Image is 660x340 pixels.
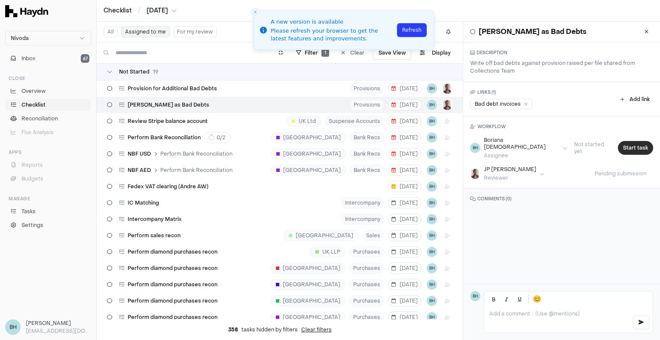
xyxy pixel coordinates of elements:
[349,279,384,290] span: Purchases
[321,49,329,57] span: 1
[484,175,536,181] div: Reviewer
[21,208,36,215] span: Tasks
[588,170,653,177] span: Pending submission
[97,319,463,340] div: tasks hidden by filters
[349,246,384,257] span: Purchases
[388,263,422,274] button: [DATE]
[5,85,91,97] a: Overview
[349,312,384,323] span: Purchases
[104,6,177,15] nav: breadcrumb
[128,118,208,125] span: Review Stripe balance account
[271,165,346,176] div: [GEOGRAPHIC_DATA]
[427,132,437,143] button: BH
[271,27,394,43] div: Please refresh your browser to get the latest features and improvements.
[388,197,422,208] button: [DATE]
[391,150,418,157] span: [DATE]
[484,137,559,150] div: Boriana [DEMOGRAPHIC_DATA]
[388,99,422,110] button: [DATE]
[270,312,346,323] div: [GEOGRAPHIC_DATA]
[5,145,91,159] div: Apps
[128,134,201,141] span: Perform Bank Reconciliation
[5,126,91,138] button: Flux Analysis
[391,134,418,141] span: [DATE]
[391,265,418,272] span: [DATE]
[5,113,91,125] a: Reconciliation
[349,295,384,306] span: Purchases
[427,247,437,257] span: BH
[397,23,427,37] button: Refresh
[427,230,437,241] button: BH
[427,214,437,224] button: BH
[470,123,653,130] h3: WORKFLOW
[470,143,480,153] span: BH
[388,165,422,176] button: [DATE]
[341,197,384,208] span: Intercompany
[128,150,151,157] span: NBF USD
[104,6,132,15] a: Checklist
[427,198,437,208] span: BH
[391,232,418,239] span: [DATE]
[160,167,232,174] span: Perform Bank Reconciliation
[427,263,437,273] span: BH
[21,175,43,183] span: Budgets
[479,27,587,37] h1: [PERSON_NAME] as Bad Debts
[442,100,452,110] img: JP Smit
[128,199,159,206] span: IC Matching
[391,101,418,108] span: [DATE]
[119,68,150,75] span: Not Started
[228,326,238,333] span: 358
[513,293,526,305] button: Underline (Ctrl+U)
[618,141,653,155] button: Start task
[427,100,437,110] span: BH
[350,99,384,110] span: Provisions
[310,246,346,257] div: UK LLP
[470,137,567,159] button: BHBoriana [DEMOGRAPHIC_DATA]Assignee
[470,59,653,75] p: Write off bad debts against provision raised per file shared from Collections Team
[391,85,418,92] span: [DATE]
[147,6,168,15] span: [DATE]
[427,149,437,159] button: BH
[350,165,384,176] span: Bank Recs
[391,314,418,321] span: [DATE]
[470,166,544,181] button: JP SmitJP [PERSON_NAME]Reviewer
[5,99,91,111] a: Checklist
[270,279,346,290] div: [GEOGRAPHIC_DATA]
[5,31,91,46] button: Nivoda
[388,116,422,127] button: [DATE]
[21,87,46,95] span: Overview
[484,152,559,159] div: Assignee
[470,168,480,179] img: JP Smit
[21,115,58,123] span: Reconciliation
[270,263,346,274] div: [GEOGRAPHIC_DATA]
[128,183,208,190] span: Fedex VAT clearing (Andre AW)
[128,216,182,223] span: Intercompany Matrix
[160,150,232,157] span: Perform Bank Reconciliation
[5,319,21,335] span: BH
[128,297,217,304] span: Perform diamond purchases recon
[128,248,217,255] span: Perform diamond purchases recon
[415,46,456,60] button: Display
[388,312,422,323] button: [DATE]
[128,167,151,174] span: NBF AED
[5,71,91,85] div: Close
[350,83,384,94] span: Provisions
[501,293,513,305] button: Italic (Ctrl+I)
[5,5,48,17] img: Haydn Logo
[388,246,422,257] button: [DATE]
[427,312,437,322] button: BH
[136,6,142,15] span: /
[427,181,437,192] span: BH
[391,297,418,304] span: [DATE]
[26,327,91,335] p: [EMAIL_ADDRESS][DOMAIN_NAME]
[21,161,43,169] span: Reports
[336,46,370,60] button: Clear
[251,8,260,16] button: Close toast
[427,279,437,290] button: BH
